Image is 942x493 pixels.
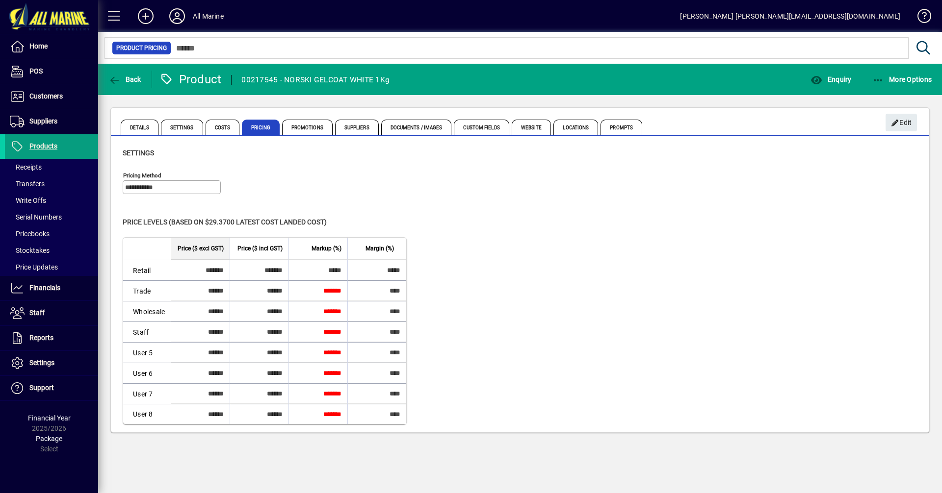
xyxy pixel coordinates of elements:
[29,67,43,75] span: POS
[5,192,98,209] a: Write Offs
[601,120,642,135] span: Prompts
[454,120,509,135] span: Custom Fields
[29,117,57,125] span: Suppliers
[5,242,98,259] a: Stocktakes
[5,276,98,300] a: Financials
[5,209,98,225] a: Serial Numbers
[10,197,46,204] span: Write Offs
[870,71,935,88] button: More Options
[335,120,379,135] span: Suppliers
[130,7,161,25] button: Add
[161,120,203,135] span: Settings
[123,218,327,226] span: Price levels (based on $29.3700 Latest cost landed cost)
[10,213,62,221] span: Serial Numbers
[381,120,452,135] span: Documents / Images
[98,71,152,88] app-page-header-button: Back
[5,109,98,134] a: Suppliers
[123,260,171,280] td: Retail
[159,72,222,87] div: Product
[886,114,917,131] button: Edit
[5,59,98,84] a: POS
[123,363,171,383] td: User 6
[36,435,62,443] span: Package
[5,159,98,175] a: Receipts
[242,120,280,135] span: Pricing
[5,351,98,375] a: Settings
[123,404,171,424] td: User 8
[161,7,193,25] button: Profile
[910,2,930,34] a: Knowledge Base
[123,172,161,179] mat-label: Pricing method
[123,321,171,342] td: Staff
[121,120,158,135] span: Details
[811,75,851,83] span: Enquiry
[29,142,57,150] span: Products
[29,284,60,292] span: Financials
[123,342,171,363] td: User 5
[5,326,98,350] a: Reports
[680,8,900,24] div: [PERSON_NAME] [PERSON_NAME][EMAIL_ADDRESS][DOMAIN_NAME]
[206,120,240,135] span: Costs
[10,180,45,188] span: Transfers
[10,163,42,171] span: Receipts
[512,120,551,135] span: Website
[5,175,98,192] a: Transfers
[872,75,932,83] span: More Options
[10,230,50,238] span: Pricebooks
[123,301,171,321] td: Wholesale
[5,34,98,59] a: Home
[312,243,341,254] span: Markup (%)
[193,8,224,24] div: All Marine
[366,243,394,254] span: Margin (%)
[5,84,98,109] a: Customers
[808,71,854,88] button: Enquiry
[123,149,154,157] span: Settings
[123,383,171,404] td: User 7
[241,72,390,88] div: 00217545 - NORSKI GELCOAT WHITE 1Kg
[108,75,141,83] span: Back
[28,414,71,422] span: Financial Year
[29,334,53,342] span: Reports
[237,243,283,254] span: Price ($ incl GST)
[5,301,98,325] a: Staff
[891,115,912,131] span: Edit
[5,259,98,275] a: Price Updates
[29,92,63,100] span: Customers
[10,263,58,271] span: Price Updates
[123,280,171,301] td: Trade
[553,120,598,135] span: Locations
[29,309,45,317] span: Staff
[282,120,333,135] span: Promotions
[5,225,98,242] a: Pricebooks
[5,376,98,400] a: Support
[29,359,54,367] span: Settings
[116,43,167,53] span: Product Pricing
[10,246,50,254] span: Stocktakes
[106,71,144,88] button: Back
[29,42,48,50] span: Home
[178,243,224,254] span: Price ($ excl GST)
[29,384,54,392] span: Support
